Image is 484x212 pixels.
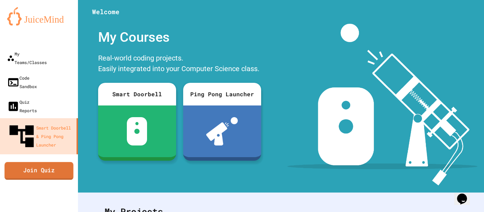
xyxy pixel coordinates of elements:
div: Real-world coding projects. Easily integrated into your Computer Science class. [95,51,265,78]
div: My Courses [95,24,265,51]
img: sdb-white.svg [127,117,147,145]
img: ppl-with-ball.png [206,117,238,145]
img: banner-image-my-projects.png [287,24,477,185]
div: Ping Pong Launcher [183,83,261,105]
div: Quiz Reports [7,98,37,115]
div: Code Sandbox [7,74,37,91]
img: logo-orange.svg [7,7,71,25]
a: Join Quiz [5,162,74,179]
div: Smart Doorbell & Ping Pong Launcher [7,122,74,151]
iframe: chat widget [454,184,477,205]
div: Smart Doorbell [98,83,176,105]
div: My Teams/Classes [7,50,47,67]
